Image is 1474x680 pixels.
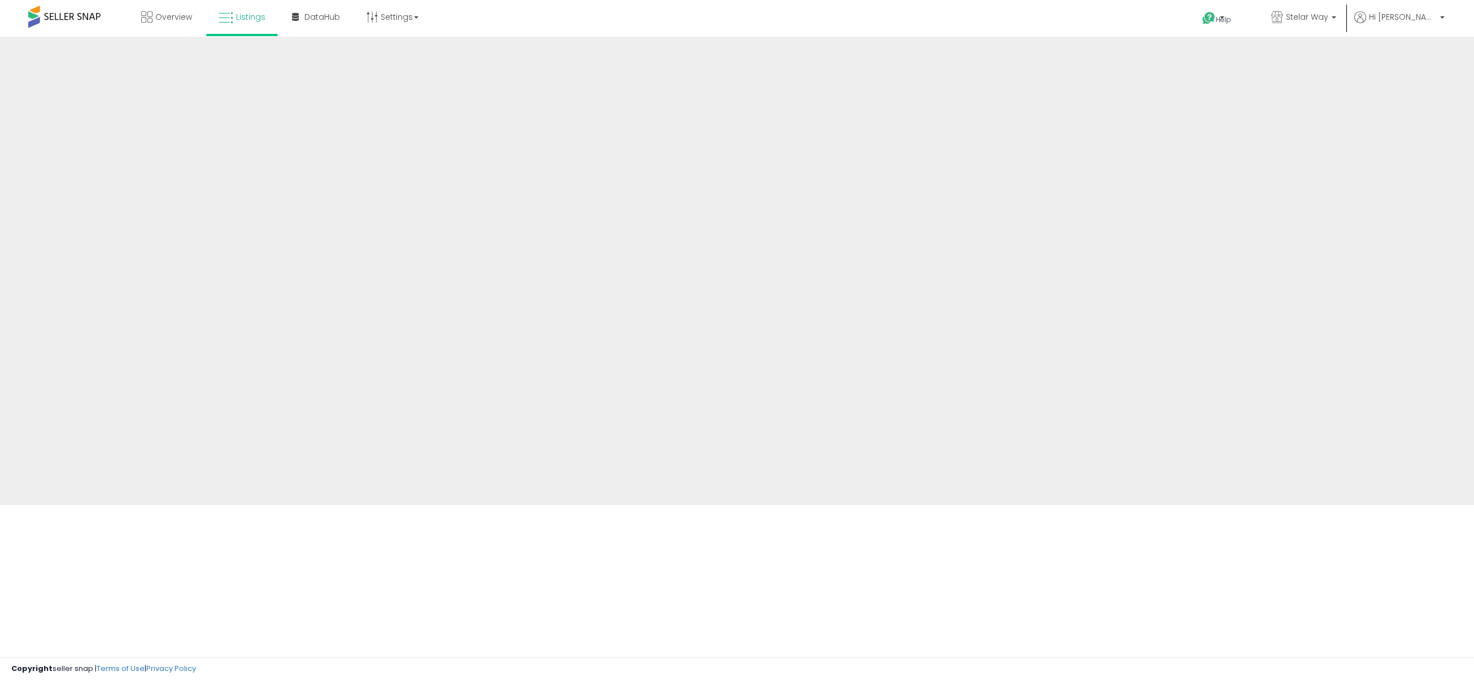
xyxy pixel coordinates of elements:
a: Hi [PERSON_NAME] [1354,11,1445,37]
span: Listings [236,11,265,23]
span: Overview [155,11,192,23]
span: Stelar Way [1286,11,1328,23]
i: Get Help [1202,11,1216,25]
span: Hi [PERSON_NAME] [1369,11,1437,23]
span: Help [1216,15,1231,24]
span: DataHub [304,11,340,23]
a: Help [1193,3,1253,37]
